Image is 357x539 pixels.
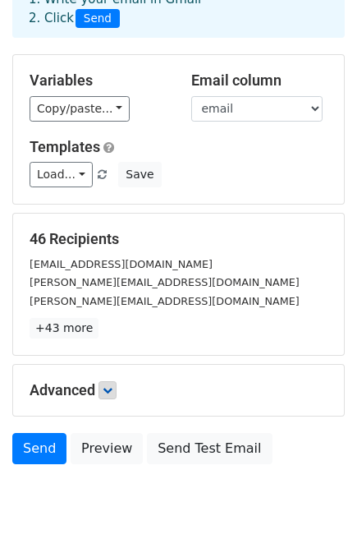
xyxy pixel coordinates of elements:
[118,162,161,187] button: Save
[30,381,327,399] h5: Advanced
[30,295,300,307] small: [PERSON_NAME][EMAIL_ADDRESS][DOMAIN_NAME]
[30,258,213,270] small: [EMAIL_ADDRESS][DOMAIN_NAME]
[30,230,327,248] h5: 46 Recipients
[30,71,167,90] h5: Variables
[71,433,143,464] a: Preview
[191,71,328,90] h5: Email column
[30,276,300,288] small: [PERSON_NAME][EMAIL_ADDRESS][DOMAIN_NAME]
[147,433,272,464] a: Send Test Email
[275,460,357,539] iframe: Chat Widget
[12,433,66,464] a: Send
[30,138,100,155] a: Templates
[30,96,130,122] a: Copy/paste...
[76,9,120,29] span: Send
[30,318,98,339] a: +43 more
[30,162,93,187] a: Load...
